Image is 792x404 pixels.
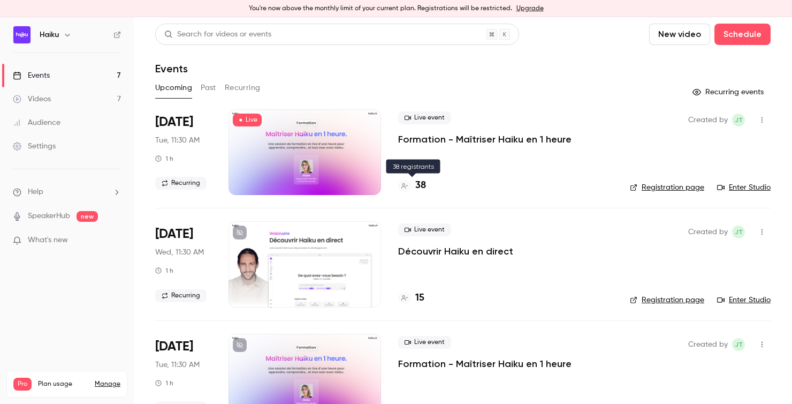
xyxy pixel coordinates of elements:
[155,114,193,131] span: [DATE]
[415,178,426,193] h4: 38
[155,177,207,190] span: Recurring
[155,221,211,307] div: Sep 17 Wed, 11:30 AM (Europe/Paris)
[155,109,211,195] div: Sep 16 Tue, 11:30 AM (Europe/Paris)
[233,114,262,126] span: Live
[28,211,70,222] a: SpeakerHub
[13,70,50,81] div: Events
[155,360,200,370] span: Tue, 11:30 AM
[398,357,572,370] a: Formation - Maîtriser Haiku en 1 heure
[516,4,544,13] a: Upgrade
[732,114,745,126] span: jean Touzet
[735,114,743,126] span: jT
[688,84,771,101] button: Recurring events
[688,226,728,238] span: Created by
[201,79,216,96] button: Past
[95,380,120,388] a: Manage
[398,223,451,236] span: Live event
[649,24,710,45] button: New video
[155,135,200,146] span: Tue, 11:30 AM
[77,211,98,222] span: new
[38,380,88,388] span: Plan usage
[688,338,728,351] span: Created by
[155,289,207,302] span: Recurring
[630,182,704,193] a: Registration page
[732,226,745,238] span: jean Touzet
[398,111,451,124] span: Live event
[155,338,193,355] span: [DATE]
[398,245,513,258] a: Découvrir Haiku en direct
[717,182,771,193] a: Enter Studio
[13,26,31,43] img: Haiku
[398,133,572,146] a: Formation - Maîtriser Haiku en 1 heure
[13,94,51,104] div: Videos
[155,79,192,96] button: Upcoming
[155,379,173,387] div: 1 h
[155,154,173,163] div: 1 h
[398,336,451,349] span: Live event
[13,378,32,391] span: Pro
[735,226,743,238] span: jT
[155,247,204,258] span: Wed, 11:30 AM
[735,338,743,351] span: jT
[225,79,261,96] button: Recurring
[732,338,745,351] span: jean Touzet
[415,291,424,305] h4: 15
[630,295,704,305] a: Registration page
[688,114,728,126] span: Created by
[13,117,60,128] div: Audience
[714,24,771,45] button: Schedule
[717,295,771,305] a: Enter Studio
[28,186,43,198] span: Help
[40,29,59,40] h6: Haiku
[13,141,56,152] div: Settings
[13,186,121,198] li: help-dropdown-opener
[164,29,271,40] div: Search for videos or events
[398,291,424,305] a: 15
[155,226,193,243] span: [DATE]
[28,235,68,246] span: What's new
[155,266,173,275] div: 1 h
[398,178,426,193] a: 38
[155,62,188,75] h1: Events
